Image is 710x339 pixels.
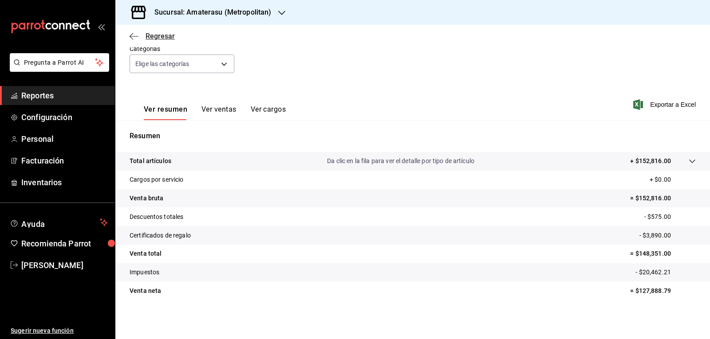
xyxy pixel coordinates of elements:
p: - $20,462.21 [635,268,696,277]
p: Certificados de regalo [130,231,191,240]
h3: Sucursal: Amaterasu (Metropolitan) [147,7,271,18]
span: Facturación [21,155,108,167]
button: Ver ventas [201,105,237,120]
p: Da clic en la fila para ver el detalle por tipo de artículo [327,156,474,166]
p: = $148,351.00 [630,249,696,258]
p: Venta total [130,249,162,258]
button: open_drawer_menu [98,23,105,30]
p: Impuestos [130,268,159,277]
button: Ver cargos [251,105,286,120]
p: + $0.00 [650,175,696,184]
span: Personal [21,133,108,145]
button: Ver resumen [144,105,187,120]
p: Venta neta [130,286,161,296]
p: + $152,816.00 [630,156,671,166]
span: Inventarios [21,176,108,188]
button: Pregunta a Parrot AI [10,53,109,72]
span: Recomienda Parrot [21,238,108,249]
span: Configuración [21,111,108,123]
p: Venta bruta [130,194,163,203]
p: Total artículos [130,156,171,166]
button: Regresar [130,32,175,40]
span: Sugerir nueva función [11,326,108,335]
span: Regresar [146,32,175,40]
span: Elige las categorías [135,59,189,68]
p: - $575.00 [644,212,696,222]
span: [PERSON_NAME] [21,259,108,271]
p: = $152,816.00 [630,194,696,203]
p: - $3,890.00 [639,231,696,240]
p: = $127,888.79 [630,286,696,296]
span: Pregunta a Parrot AI [24,58,95,67]
p: Descuentos totales [130,212,183,222]
p: Resumen [130,131,696,141]
a: Pregunta a Parrot AI [6,64,109,74]
span: Ayuda [21,217,96,228]
button: Exportar a Excel [635,99,696,110]
label: Categorías [130,46,234,52]
div: navigation tabs [144,105,286,120]
p: Cargos por servicio [130,175,184,184]
span: Reportes [21,90,108,101]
